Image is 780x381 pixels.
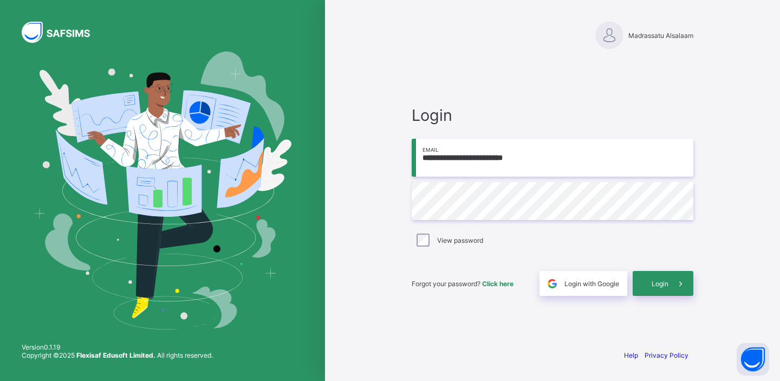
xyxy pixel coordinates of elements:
img: google.396cfc9801f0270233282035f929180a.svg [546,277,558,290]
span: Version 0.1.19 [22,343,213,351]
span: Login [412,106,693,125]
a: Help [624,351,638,359]
a: Click here [482,280,513,288]
button: Open asap [737,343,769,376]
span: Copyright © 2025 All rights reserved. [22,351,213,359]
a: Privacy Policy [645,351,688,359]
span: Forgot your password? [412,280,513,288]
span: Login with Google [564,280,619,288]
span: Login [652,280,668,288]
span: Madrassatu Alsalaam [628,31,693,40]
img: Hero Image [34,51,291,329]
strong: Flexisaf Edusoft Limited. [76,351,155,359]
img: SAFSIMS Logo [22,22,103,43]
label: View password [437,236,483,244]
